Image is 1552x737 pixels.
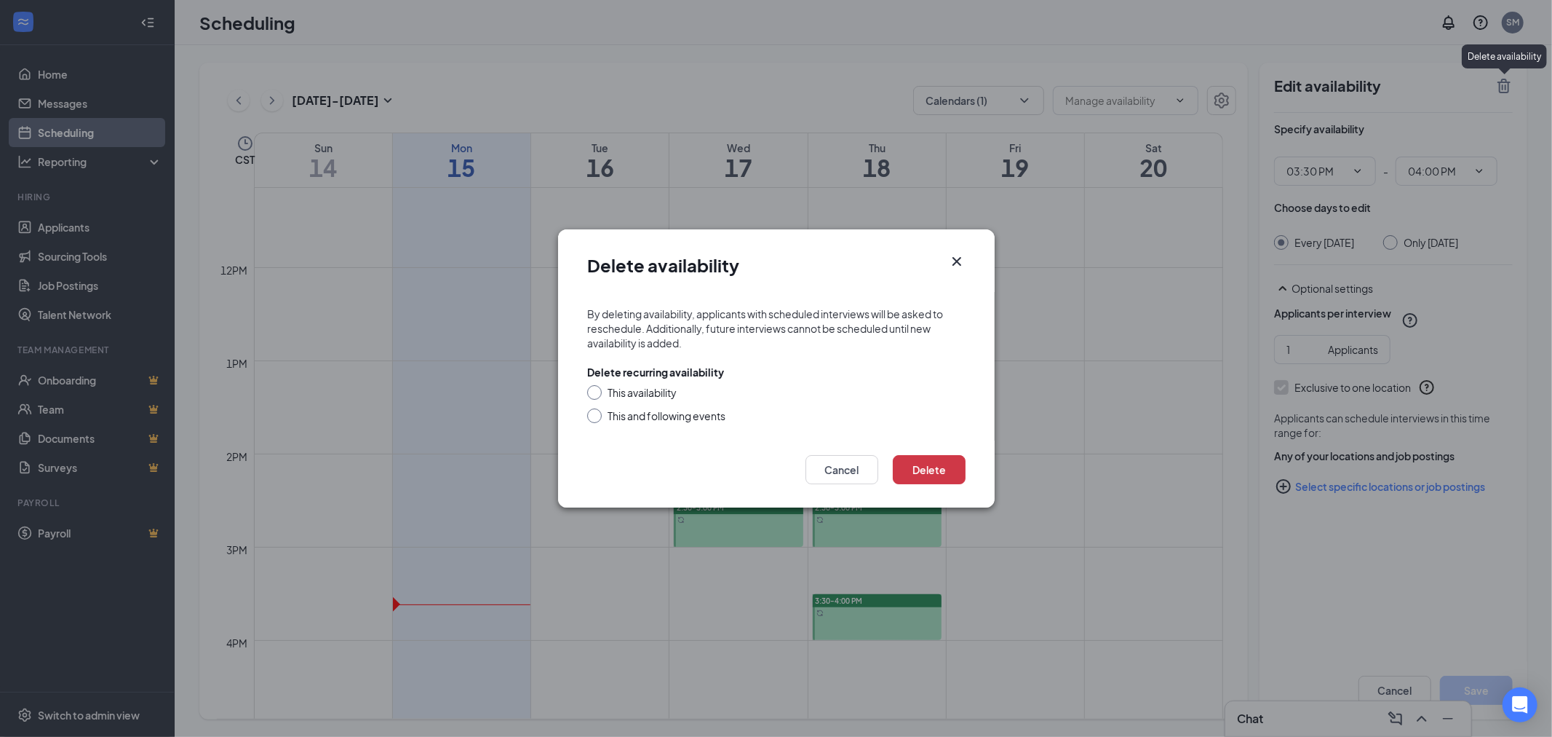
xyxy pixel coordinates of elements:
button: Close [948,253,966,270]
h1: Delete availability [587,253,739,277]
button: Delete [893,455,966,484]
button: Cancel [805,455,878,484]
svg: Cross [948,253,966,270]
div: By deleting availability, applicants with scheduled interviews will be asked to reschedule. Addit... [587,307,966,350]
div: This availability [608,385,677,400]
div: This and following events [608,409,725,423]
div: Delete availability [1462,44,1547,68]
div: Open Intercom Messenger [1503,687,1537,722]
div: Delete recurring availability [587,365,724,379]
